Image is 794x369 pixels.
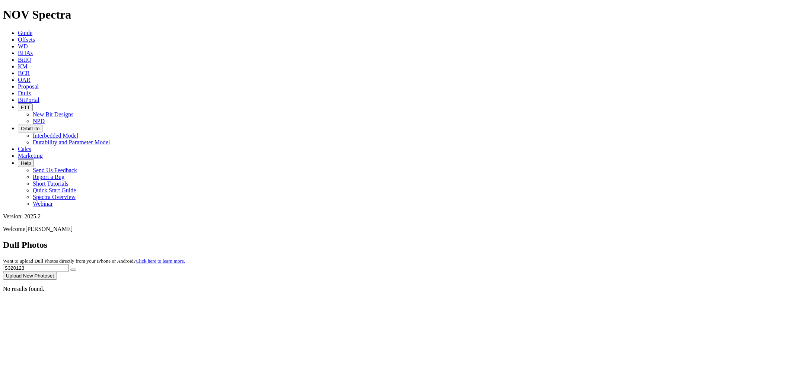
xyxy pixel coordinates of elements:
span: Help [21,160,31,166]
a: Offsets [18,36,35,43]
a: BitPortal [18,97,39,103]
a: Quick Start Guide [33,187,76,193]
a: Spectra Overview [33,194,76,200]
a: Durability and Parameter Model [33,139,110,145]
a: BitIQ [18,57,31,63]
span: OrbitLite [21,126,39,131]
h2: Dull Photos [3,240,791,250]
a: OAR [18,77,31,83]
a: BCR [18,70,30,76]
a: Short Tutorials [33,180,68,187]
small: Want to upload Dull Photos directly from your iPhone or Android? [3,258,185,264]
a: Webinar [33,200,53,207]
span: [PERSON_NAME] [25,226,73,232]
a: Click here to learn more. [136,258,185,264]
a: Proposal [18,83,39,90]
button: FTT [18,103,33,111]
a: Dulls [18,90,31,96]
p: Welcome [3,226,791,232]
a: KM [18,63,28,70]
a: Report a Bug [33,174,64,180]
p: No results found. [3,286,791,292]
button: OrbitLite [18,125,42,132]
span: FTT [21,105,30,110]
a: Interbedded Model [33,132,78,139]
button: Help [18,159,34,167]
a: Send Us Feedback [33,167,77,173]
h1: NOV Spectra [3,8,791,22]
button: Upload New Photoset [3,272,57,280]
a: Guide [18,30,32,36]
a: NPD [33,118,45,124]
a: BHAs [18,50,33,56]
a: New Bit Designs [33,111,73,118]
a: Calcs [18,146,31,152]
div: Version: 2025.2 [3,213,791,220]
a: WD [18,43,28,49]
a: Marketing [18,153,43,159]
input: Search Serial Number [3,264,69,272]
